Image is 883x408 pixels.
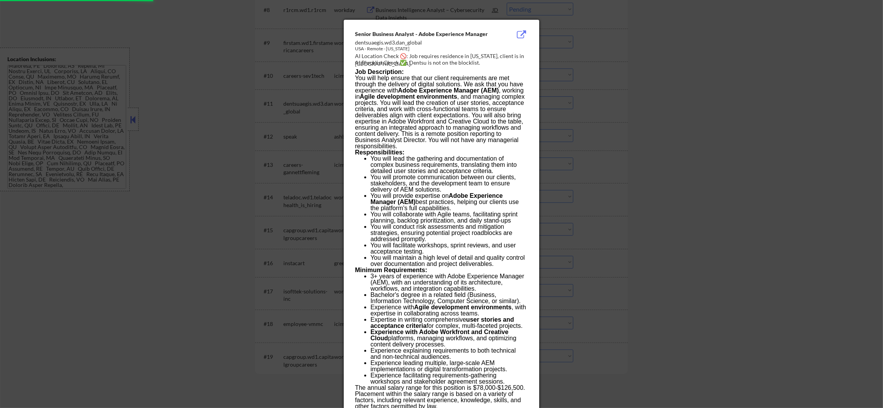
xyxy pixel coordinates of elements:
b: Adobe Experience Manager (AEM) [398,87,499,94]
div: USA - Remote - [US_STATE] [355,46,489,52]
p: 3+ years of experience with Adobe Experience Manager (AEM), with an understanding of its architec... [370,273,528,292]
p: You will provide expertise on best practices, helping our clients use the platform's full capabil... [370,193,528,211]
b: Experience with Adobe Workfront and Creative Cloud [370,329,509,341]
b: Agile development environments [360,93,457,100]
b: Responsibilities: [355,149,405,156]
p: You will promote communication between our clients, stakeholders, and the development team to ens... [370,174,528,193]
b: Minimum Requirements: [355,267,427,273]
p: Bachelor's degree in a related field (Business, Information Technology, Computer Science, or simi... [370,292,528,304]
p: You will collaborate with Agile teams, facilitating sprint planning, backlog prioritization, and ... [370,211,528,224]
p: Experience facilitating requirements-gathering workshops and stakeholder agreement sessions. [370,372,528,385]
p: Experience leading multiple, large-scale AEM implementations or digital transformation projects. [370,360,528,372]
b: Adobe Experience Manager (AEM) [370,192,503,205]
div: AI Blocklist Check ✅: Dentsu is not on the blocklist. [355,59,531,67]
p: Experience explaining requirements to both technical and non-technical audiences. [370,348,528,360]
b: user stories and acceptance criteria [370,316,514,329]
p: You will conduct risk assessments and mitigation strategies, ensuring potential project roadblock... [370,224,528,242]
div: Senior Business Analyst - Adobe Experience Manager [355,30,489,38]
p: platforms, managing workflows, and optimizing content delivery processes. [370,329,528,348]
p: Experience with , with expertise in collaborating across teams. [370,304,528,317]
p: You will lead the gathering and documentation of complex business requirements, translating them ... [370,156,528,174]
p: Expertise in writing comprehensive for complex, multi-faceted projects. [370,317,528,329]
p: You will maintain a high level of detail and quality control over documentation and project deliv... [370,255,528,267]
div: dentsuaegis.wd3.dan_global [355,39,489,46]
b: Job Description: [355,69,404,75]
p: You will help ensure that our client requirements are met through the delivery of digital solutio... [355,75,528,149]
b: Agile development environments [414,304,512,310]
p: You will facilitate workshops, sprint reviews, and user acceptance testing. [370,242,528,255]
